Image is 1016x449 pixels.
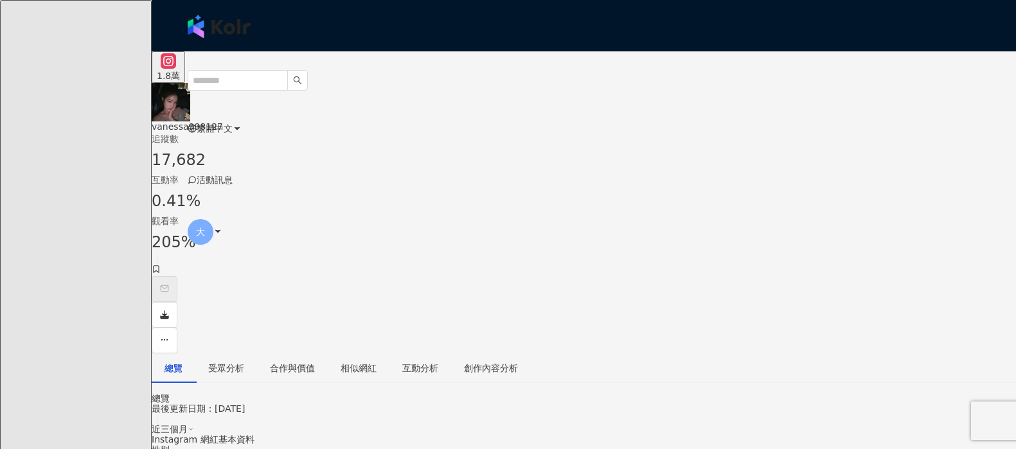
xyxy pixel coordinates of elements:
div: Instagram 網紅基本資料 [152,434,1016,445]
div: 總覽 [165,361,183,375]
div: 總覽 [152,393,1016,403]
div: 受眾分析 [208,361,244,375]
button: 1.8萬 [152,51,185,83]
div: vanessa998127 [152,121,1016,132]
span: 17,682 [152,151,206,169]
div: 相似網紅 [341,361,377,375]
div: 追蹤數 [152,132,1016,146]
div: 近三個月 [152,424,1016,434]
div: 合作與價值 [270,361,315,375]
div: 最後更新日期：[DATE] [152,403,1016,414]
div: 創作內容分析 [464,361,518,375]
span: search [293,76,302,85]
div: 觀看率 [152,214,1016,228]
div: 1.8萬 [157,71,180,81]
img: logo [188,15,251,38]
span: 大 [196,225,205,239]
div: 互動率 [152,173,1016,187]
span: 0.41% [152,189,201,214]
div: 互動分析 [402,361,438,375]
span: 活動訊息 [197,175,233,185]
span: 205% [152,231,196,255]
img: KOL Avatar [152,83,190,121]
